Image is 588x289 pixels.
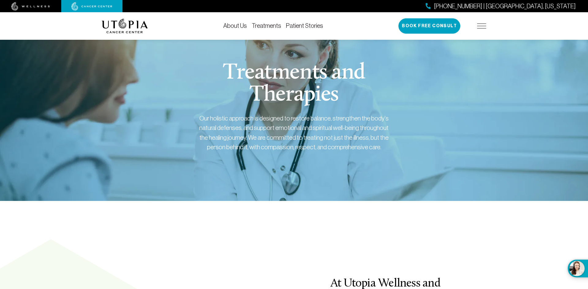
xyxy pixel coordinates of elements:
span: [PHONE_NUMBER] | [GEOGRAPHIC_DATA], [US_STATE] [434,2,576,11]
img: wellness [11,2,50,11]
div: Our holistic approach is designed to restore balance, strengthen the body's natural defenses, and... [199,113,389,152]
img: logo [102,19,148,33]
a: Patient Stories [286,22,323,29]
h1: Treatments and Therapies [177,62,411,106]
img: cancer center [71,2,112,11]
a: [PHONE_NUMBER] | [GEOGRAPHIC_DATA], [US_STATE] [426,2,576,11]
img: icon-hamburger [477,24,486,28]
a: About Us [223,22,247,29]
a: Treatments [252,22,281,29]
button: Book Free Consult [398,18,460,34]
